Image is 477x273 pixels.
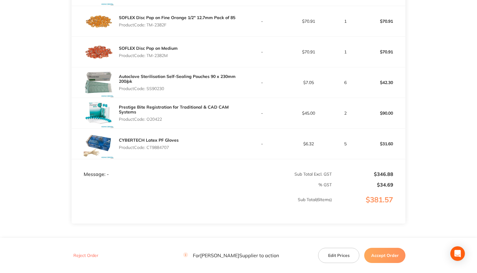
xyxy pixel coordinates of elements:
p: $70.91 [359,14,405,29]
a: Autoclave Sterilisation Self-Sealing Pouches 90 x 230mm 200/pk [119,74,236,84]
p: - [239,141,285,146]
p: For [PERSON_NAME] Supplier to action [183,253,279,258]
p: $90.00 [359,106,405,120]
p: $6.32 [286,141,332,146]
p: Sub Total ( 6 Items) [72,197,332,214]
p: Product Code: TM-2382F [119,22,235,27]
a: Prestige Bite Registration for Traditional & CAD CAM Systems [119,104,229,115]
p: % GST [72,182,332,187]
p: $31.60 [359,136,405,151]
p: 6 [332,80,358,85]
p: - [239,80,285,85]
p: 5 [332,141,358,146]
p: 1 [332,49,358,54]
button: Reject Order [72,253,100,258]
p: $45.00 [286,111,332,116]
a: CYBERTECH Latex PF Gloves [119,137,179,143]
img: MzEyMXMwdQ [84,67,114,98]
p: - [239,111,285,116]
p: $70.91 [359,45,405,59]
p: $346.88 [332,171,393,177]
img: eXQ2MjRjdQ [84,98,114,128]
p: $381.57 [332,196,405,216]
a: SOFLEX Disc Pop on Fine Orange 1/2" 12.7mm Pack of 85 [119,15,235,20]
td: Message: - [72,159,239,177]
img: N2RkbTFwMQ [84,37,114,67]
a: SOFLEX Disc Pop on Medium [119,45,178,51]
p: 2 [332,111,358,116]
p: Product Code: TM-2382M [119,53,178,58]
p: - [239,19,285,24]
p: $42.30 [359,75,405,90]
button: Edit Prices [318,248,359,263]
p: $70.91 [286,49,332,54]
p: $34.69 [332,182,393,187]
p: Product Code: SS90230 [119,86,239,91]
button: Accept Order [364,248,405,263]
p: Product Code: O20422 [119,117,239,122]
img: NDljbGhkcA [84,129,114,159]
p: Sub Total Excl. GST [239,172,332,177]
p: 1 [332,19,358,24]
p: $70.91 [286,19,332,24]
p: Product Code: CT9884707 [119,145,179,150]
p: $7.05 [286,80,332,85]
p: - [239,49,285,54]
div: Open Intercom Messenger [450,246,465,261]
img: OWJ3bDQ4Zg [84,6,114,36]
